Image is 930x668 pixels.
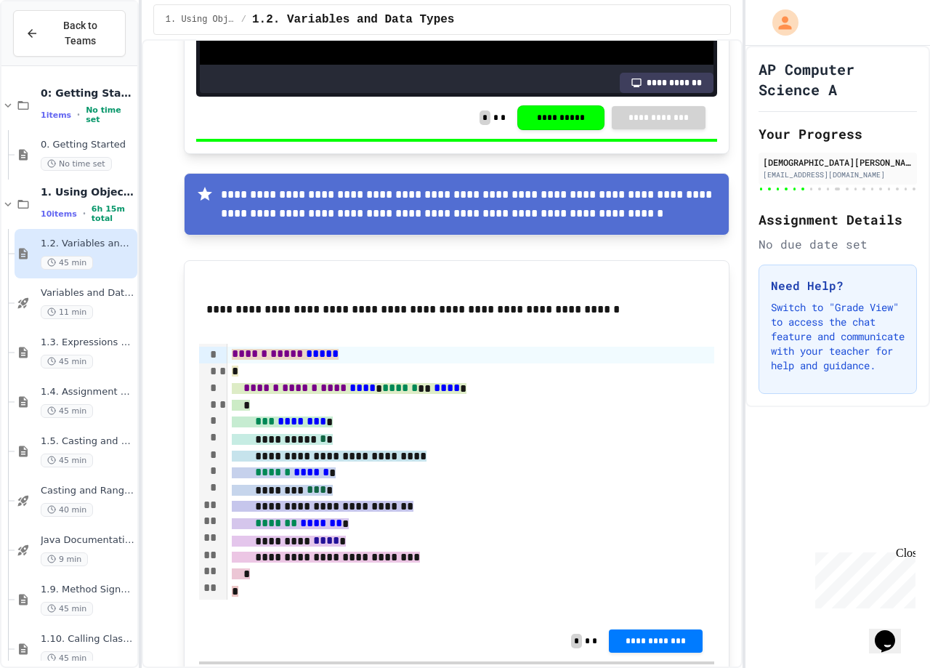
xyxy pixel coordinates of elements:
span: 45 min [41,256,93,270]
span: Variables and Data Types - Quiz [41,287,134,299]
button: Back to Teams [13,10,126,57]
span: 45 min [41,355,93,369]
span: / [241,14,246,25]
iframe: chat widget [869,610,915,653]
span: 1.9. Method Signatures [41,584,134,596]
span: 0. Getting Started [41,139,134,151]
div: Chat with us now!Close [6,6,100,92]
span: 45 min [41,454,93,467]
span: 1.4. Assignment and Input [41,386,134,398]
span: • [83,208,86,220]
span: Back to Teams [47,18,113,49]
span: 1.2. Variables and Data Types [252,11,454,28]
span: 1.10. Calling Class Methods [41,633,134,645]
span: 1.2. Variables and Data Types [41,238,134,250]
h2: Assignment Details [759,209,917,230]
span: 45 min [41,404,93,418]
div: [EMAIL_ADDRESS][DOMAIN_NAME] [763,169,913,180]
span: 0: Getting Started [41,86,134,100]
span: 9 min [41,552,88,566]
span: 10 items [41,209,77,219]
span: No time set [86,105,134,124]
span: 11 min [41,305,93,319]
span: 1. Using Objects and Methods [41,185,134,198]
div: My Account [757,6,802,39]
span: 1.5. Casting and Ranges of Values [41,435,134,448]
p: Switch to "Grade View" to access the chat feature and communicate with your teacher for help and ... [771,300,905,373]
span: Casting and Ranges of variables - Quiz [41,485,134,497]
span: 1.3. Expressions and Output [New] [41,337,134,349]
h3: Need Help? [771,277,905,294]
span: 45 min [41,602,93,616]
iframe: chat widget [809,547,915,608]
span: 40 min [41,503,93,517]
span: 1 items [41,110,71,120]
span: 6h 15m total [92,204,134,223]
span: No time set [41,157,112,171]
span: 45 min [41,651,93,665]
h1: AP Computer Science A [759,59,917,100]
span: Java Documentation with Comments - Topic 1.8 [41,534,134,547]
h2: Your Progress [759,124,917,144]
div: [DEMOGRAPHIC_DATA][PERSON_NAME] [763,156,913,169]
div: No due date set [759,236,917,253]
span: • [77,109,80,121]
span: 1. Using Objects and Methods [166,14,235,25]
